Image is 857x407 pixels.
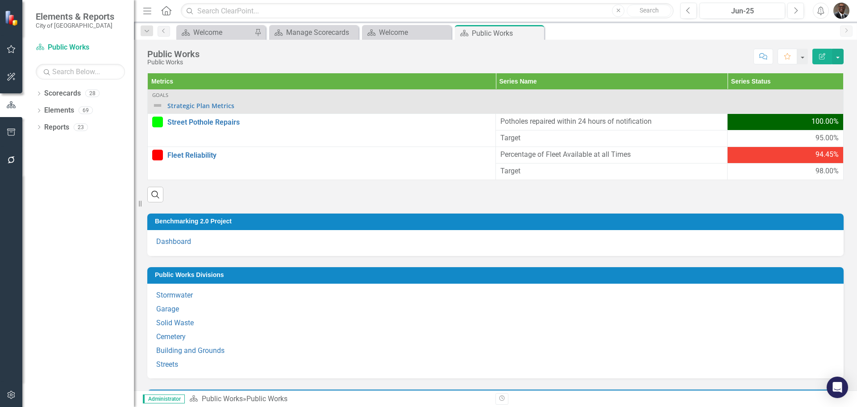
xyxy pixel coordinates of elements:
div: Public Works [246,394,287,403]
a: Streets [156,360,178,369]
a: Scorecards [44,88,81,99]
div: Welcome [193,27,252,38]
a: Public Works [36,42,125,53]
span: Percentage of Fleet Available at all Times [500,150,723,160]
div: 23 [74,123,88,131]
img: Octavius Murphy [833,3,849,19]
img: On Target [152,117,163,127]
td: Double-Click to Edit Right Click for Context Menu [148,90,844,114]
img: Not Defined [152,100,163,111]
td: Double-Click to Edit [496,114,728,130]
a: Manage Scorecards [271,27,356,38]
span: 100.00% [811,117,839,127]
a: Street Pothole Repairs [167,118,491,126]
a: Stormwater [156,291,193,299]
a: Welcome [364,27,449,38]
small: City of [GEOGRAPHIC_DATA] [36,22,114,29]
div: Public Works [472,28,542,39]
div: Public Works [147,59,200,66]
td: Double-Click to Edit [728,147,844,164]
span: 95.00% [815,133,839,143]
td: Double-Click to Edit [728,164,844,180]
div: 28 [85,90,100,97]
a: Welcome [179,27,252,38]
a: Dashboard [156,237,191,246]
a: Cemetery [156,332,186,341]
img: Needs Improvement [152,150,163,160]
div: Manage Scorecards [286,27,356,38]
a: Elements [44,105,74,116]
a: Strategic Plan Metrics [167,102,839,109]
h3: Benchmarking 2.0 Project [155,218,839,225]
td: Double-Click to Edit Right Click for Context Menu [148,147,496,180]
td: Double-Click to Edit [728,130,844,147]
a: Reports [44,122,69,133]
div: 69 [79,107,93,114]
button: Search [627,4,671,17]
div: Welcome [379,27,449,38]
span: Search [640,7,659,14]
img: ClearPoint Strategy [4,10,20,26]
span: Elements & Reports [36,11,114,22]
div: » [189,394,489,404]
div: Jun-25 [703,6,782,17]
h3: Public Works Divisions [155,272,839,278]
span: Target [500,133,723,143]
div: Open Intercom Messenger [827,377,848,398]
a: Fleet Reliability [167,151,491,159]
span: Target [500,166,723,176]
a: Public Works [202,394,243,403]
button: Jun-25 [699,3,785,19]
span: 94.45% [815,150,839,160]
input: Search ClearPoint... [181,3,674,19]
a: Building and Grounds [156,346,225,355]
div: Public Works [147,49,200,59]
a: Solid Waste [156,319,194,327]
span: 98.00% [815,166,839,176]
td: Double-Click to Edit Right Click for Context Menu [148,114,496,147]
td: Double-Click to Edit [496,130,728,147]
input: Search Below... [36,64,125,80]
td: Double-Click to Edit [496,147,728,164]
td: Double-Click to Edit [496,164,728,180]
span: Administrator [143,394,185,403]
td: Double-Click to Edit [728,114,844,130]
a: Garage [156,305,179,313]
div: Goals [152,92,839,98]
span: Potholes repaired within 24 hours of notification [500,117,723,127]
